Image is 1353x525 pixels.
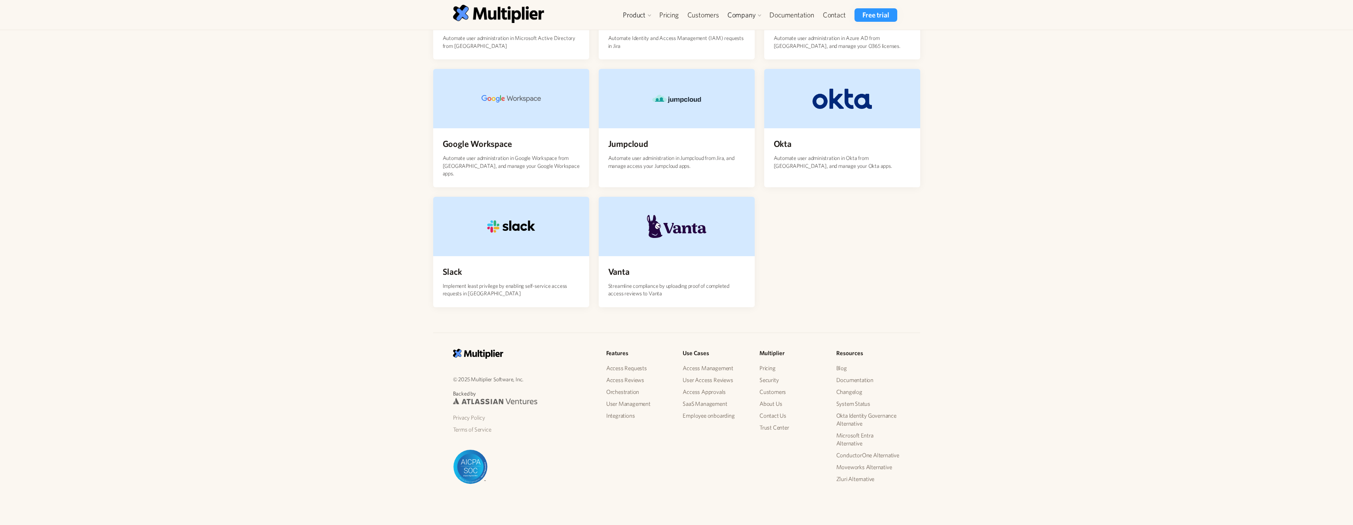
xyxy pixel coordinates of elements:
[683,374,747,386] a: User Access Reviews
[683,386,747,398] a: Access Approvals
[608,281,745,298] p: Streamline compliance by uploading proof of completed access reviews to Vanta
[813,89,872,109] img: Okta
[619,8,655,22] div: Product
[759,398,824,410] a: About Us
[433,197,589,307] a: SlackSlackImplement least privilege by enabling self-service access requests in [GEOGRAPHIC_DATA]
[647,215,706,238] img: Vanta
[836,398,900,410] a: System Status
[608,138,648,150] h4: Jumpcloud
[453,390,594,398] p: Backed by
[836,461,900,473] a: Moveworks Alternative
[599,197,755,307] a: VantaVantaStreamline compliance by uploading proof of completed access reviews to Vanta
[764,69,920,187] a: OktaOktaAutomate user administration in Okta from [GEOGRAPHIC_DATA], and manage your Okta apps.
[481,95,541,103] img: Google Workspace
[759,349,824,358] h5: Multiplier
[759,386,824,398] a: Customers
[759,374,824,386] a: Security
[836,449,900,461] a: ConductorOne Alternative
[774,153,911,170] p: Automate user administration in Okta from [GEOGRAPHIC_DATA], and manage your Okta apps.
[836,349,900,358] h5: Resources
[453,412,594,424] a: Privacy Policy
[683,349,747,358] h5: Use Cases
[683,8,723,22] a: Customers
[836,410,900,430] a: Okta Identity Governance Alternative
[759,422,824,434] a: Trust Center
[683,362,747,374] a: Access Management
[623,10,645,20] div: Product
[606,410,670,422] a: Integrations
[608,266,630,278] h4: Vanta
[599,69,755,187] a: JumpcloudJumpcloudAutomate user administration in Jumpcloud from Jira, and manage access your Jum...
[683,410,747,422] a: Employee onboarding
[606,362,670,374] a: Access Requests
[443,138,512,150] h4: Google Workspace
[759,410,824,422] a: Contact Us
[647,91,706,107] img: Jumpcloud
[836,386,900,398] a: Changelog
[606,349,670,358] h5: Features
[443,33,580,50] p: Automate user administration in Microsoft Active Directory from [GEOGRAPHIC_DATA]
[443,266,462,278] h4: Slack
[836,362,900,374] a: Blog
[453,424,594,436] a: Terms of Service
[836,473,900,485] a: Zluri Alternative
[606,386,670,398] a: Orchestration
[655,8,683,22] a: Pricing
[727,10,756,20] div: Company
[443,281,580,298] p: Implement least privilege by enabling self-service access requests in [GEOGRAPHIC_DATA]
[608,153,745,170] p: Automate user administration in Jumpcloud from Jira, and manage access your Jumpcloud apps.
[723,8,765,22] div: Company
[836,430,900,449] a: Microsoft Entra Alternative
[453,375,594,384] p: © 2025 Multiplier Software, Inc.
[765,8,818,22] a: Documentation
[836,374,900,386] a: Documentation
[443,153,580,178] p: Automate user administration in Google Workspace from [GEOGRAPHIC_DATA], and manage your Google W...
[481,215,541,238] img: Slack
[774,33,911,50] p: Automate user administration in Azure AD from [GEOGRAPHIC_DATA], and manage your O365 licenses.
[774,138,792,150] h4: Okta
[854,8,897,22] a: Free trial
[608,33,745,50] p: Automate Identity and Access Management (IAM) requests in Jira
[606,374,670,386] a: Access Reviews
[606,398,670,410] a: User Management
[433,69,589,187] a: Google WorkspaceGoogle WorkspaceAutomate user administration in Google Workspace from [GEOGRAPHIC...
[818,8,850,22] a: Contact
[759,362,824,374] a: Pricing
[683,398,747,410] a: SaaS Management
